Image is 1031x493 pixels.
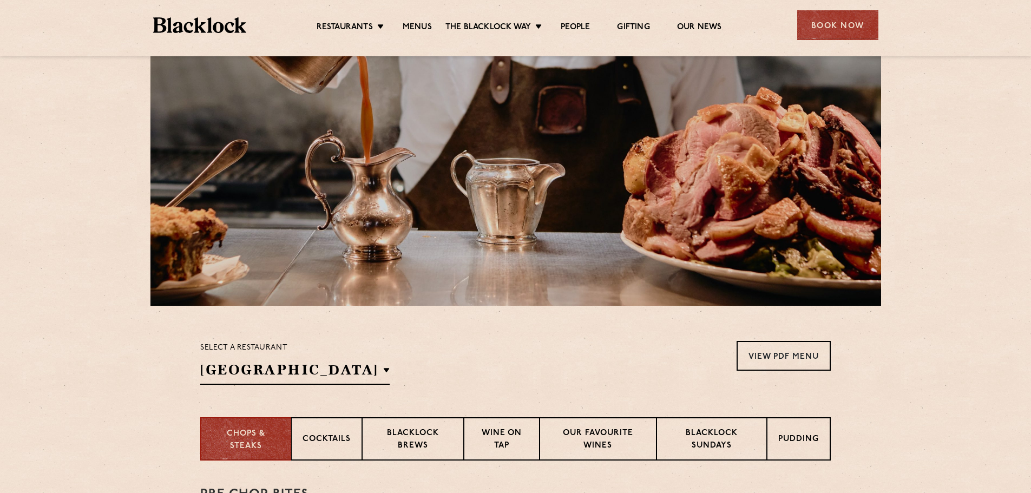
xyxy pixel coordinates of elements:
p: Our favourite wines [551,428,645,453]
p: Blacklock Brews [373,428,452,453]
p: Cocktails [303,433,351,447]
p: Wine on Tap [475,428,528,453]
p: Blacklock Sundays [668,428,756,453]
p: Pudding [778,433,819,447]
p: Chops & Steaks [212,428,280,452]
img: BL_Textured_Logo-footer-cropped.svg [153,17,247,33]
h2: [GEOGRAPHIC_DATA] [200,360,390,385]
a: People [561,22,590,34]
div: Book Now [797,10,878,40]
a: Restaurants [317,22,373,34]
p: Select a restaurant [200,341,390,355]
a: View PDF Menu [737,341,831,371]
a: The Blacklock Way [445,22,531,34]
a: Gifting [617,22,649,34]
a: Our News [677,22,722,34]
a: Menus [403,22,432,34]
